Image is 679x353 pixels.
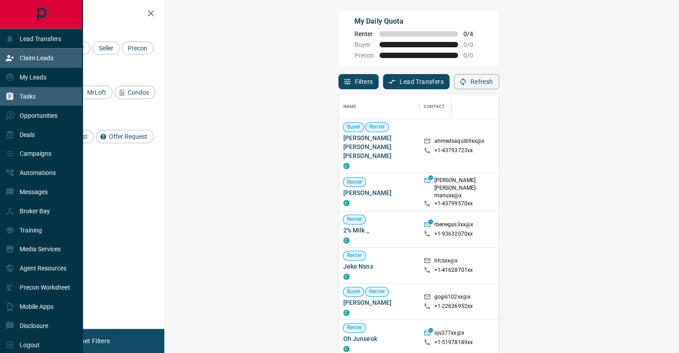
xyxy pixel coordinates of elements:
[121,42,154,55] div: Precon
[339,94,419,119] div: Name
[96,45,117,52] span: Seller
[343,274,350,280] div: condos.ca
[463,30,483,37] span: 0 / 4
[463,52,483,59] span: 0 / 0
[343,262,415,271] span: Jeke Nsns
[343,226,415,235] span: 2% Milk _
[343,163,350,169] div: condos.ca
[434,257,458,266] p: hfcsxx@x
[434,266,473,274] p: +1- 41628701xx
[84,89,109,96] span: MrLoft
[343,237,350,244] div: condos.ca
[343,133,415,160] span: [PERSON_NAME] [PERSON_NAME] [PERSON_NAME]
[125,45,150,52] span: Precon
[354,52,374,59] span: Precon
[343,216,366,223] span: Renter
[434,303,473,310] p: +1- 22636952xx
[434,293,471,303] p: gogis102xx@x
[434,200,473,208] p: +1- 43799570xx
[343,200,350,206] div: condos.ca
[343,188,415,197] span: [PERSON_NAME]
[96,130,154,143] div: Offer Request
[338,74,379,89] button: Filters
[29,9,155,20] h2: Filters
[434,177,486,199] p: [PERSON_NAME].[PERSON_NAME]-manuxx@x
[343,94,357,119] div: Name
[343,310,350,316] div: condos.ca
[434,137,485,147] p: ahmedsaquib9xx@x
[74,86,112,99] div: MrLoft
[343,346,350,352] div: condos.ca
[434,339,473,346] p: +1- 51978189xx
[354,30,374,37] span: Renter
[383,74,450,89] button: Lead Transfers
[343,334,415,343] span: Oh Junseok
[434,329,464,339] p: ojs377xx@x
[343,252,366,259] span: Renter
[343,298,415,307] span: [PERSON_NAME]
[106,133,150,140] span: Offer Request
[68,333,116,349] button: Reset Filters
[343,324,366,332] span: Renter
[366,123,388,131] span: Renter
[366,288,388,295] span: Renter
[434,230,473,238] p: +1- 93632070xx
[115,86,155,99] div: Condos
[354,41,374,48] span: Buyer
[343,288,364,295] span: Buyer
[343,179,366,186] span: Renter
[424,94,445,119] div: Contact
[343,123,364,131] span: Buyer
[125,89,152,96] span: Condos
[434,147,473,154] p: +1- 43793723xx
[92,42,120,55] div: Seller
[454,74,499,89] button: Refresh
[354,16,483,27] p: My Daily Quota
[434,221,474,230] p: rbenegas3xx@x
[463,41,483,48] span: 0 / 0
